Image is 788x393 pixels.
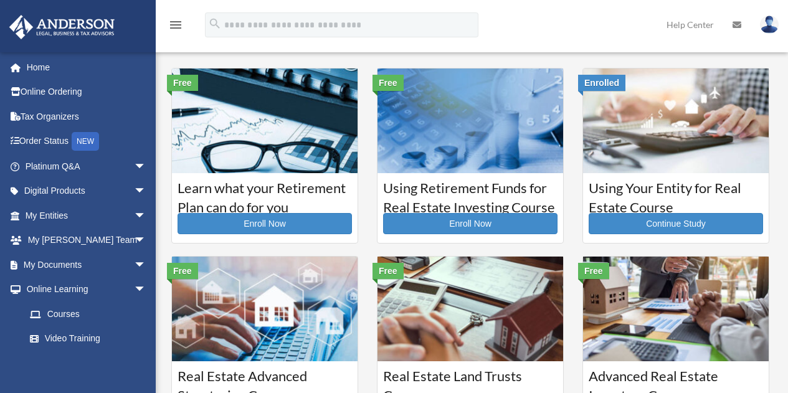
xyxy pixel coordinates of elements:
a: Video Training [17,326,165,351]
span: arrow_drop_down [134,203,159,229]
span: arrow_drop_down [134,179,159,204]
a: My [PERSON_NAME] Teamarrow_drop_down [9,228,165,253]
div: Free [167,75,198,91]
span: arrow_drop_down [134,228,159,253]
a: Tax Organizers [9,104,165,129]
h3: Using Retirement Funds for Real Estate Investing Course [383,179,558,210]
span: arrow_drop_down [134,252,159,278]
a: Platinum Q&Aarrow_drop_down [9,154,165,179]
img: Anderson Advisors Platinum Portal [6,15,118,39]
a: My Entitiesarrow_drop_down [9,203,165,228]
h3: Using Your Entity for Real Estate Course [589,179,763,210]
a: Order StatusNEW [9,129,165,154]
div: Free [578,263,609,279]
a: Online Ordering [9,80,165,105]
a: Courses [17,301,159,326]
i: search [208,17,222,31]
div: Free [373,75,404,91]
a: Digital Productsarrow_drop_down [9,179,165,204]
span: arrow_drop_down [134,154,159,179]
a: My Documentsarrow_drop_down [9,252,165,277]
div: Free [167,263,198,279]
a: menu [168,22,183,32]
div: NEW [72,132,99,151]
a: Resources [17,351,165,376]
div: Enrolled [578,75,625,91]
a: Home [9,55,165,80]
a: Online Learningarrow_drop_down [9,277,165,302]
a: Enroll Now [383,213,558,234]
div: Free [373,263,404,279]
a: Continue Study [589,213,763,234]
h3: Learn what your Retirement Plan can do for you [178,179,352,210]
img: User Pic [760,16,779,34]
a: Enroll Now [178,213,352,234]
span: arrow_drop_down [134,277,159,303]
i: menu [168,17,183,32]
